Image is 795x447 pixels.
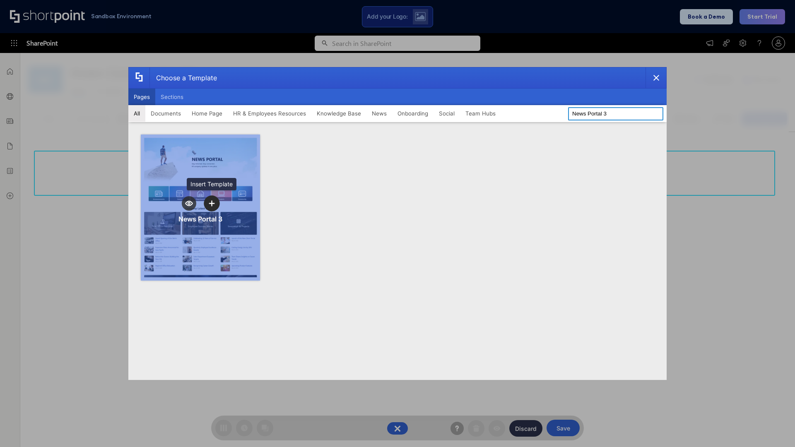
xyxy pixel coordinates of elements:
button: All [128,105,145,122]
iframe: Chat Widget [646,351,795,447]
button: Team Hubs [460,105,501,122]
button: News [366,105,392,122]
button: HR & Employees Resources [228,105,311,122]
div: News Portal 3 [178,215,222,223]
button: Knowledge Base [311,105,366,122]
input: Search [568,107,663,120]
button: Documents [145,105,186,122]
button: Sections [155,89,189,105]
button: Social [434,105,460,122]
div: template selector [128,67,667,380]
button: Onboarding [392,105,434,122]
div: Choose a Template [149,67,217,88]
button: Pages [128,89,155,105]
button: Home Page [186,105,228,122]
